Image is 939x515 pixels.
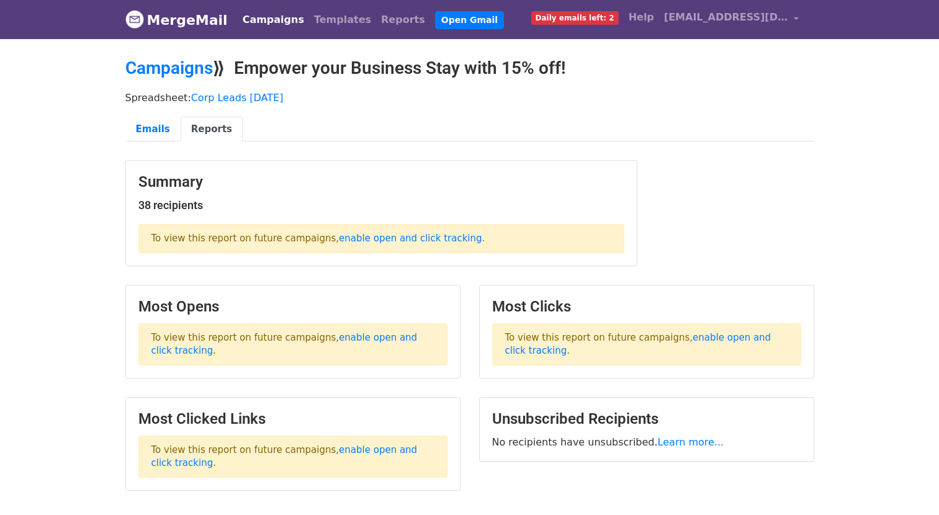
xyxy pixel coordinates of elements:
[138,199,624,212] h5: 38 recipients
[125,91,814,104] p: Spreadsheet:
[531,11,619,25] span: Daily emails left: 2
[181,117,243,142] a: Reports
[138,436,447,478] p: To view this report on future campaigns, .
[664,10,788,25] span: [EMAIL_ADDRESS][DOMAIN_NAME]
[492,410,801,428] h3: Unsubscribed Recipients
[526,5,624,30] a: Daily emails left: 2
[492,323,801,365] p: To view this report on future campaigns, .
[376,7,430,32] a: Reports
[138,298,447,316] h3: Most Opens
[309,7,376,32] a: Templates
[339,233,482,244] a: enable open and click tracking
[492,298,801,316] h3: Most Clicks
[659,5,804,34] a: [EMAIL_ADDRESS][DOMAIN_NAME]
[138,224,624,253] p: To view this report on future campaigns, .
[125,58,213,78] a: Campaigns
[138,173,624,191] h3: Summary
[138,323,447,365] p: To view this report on future campaigns, .
[125,58,814,79] h2: ⟫ Empower your Business Stay with 15% off!
[492,436,801,449] p: No recipients have unsubscribed.
[624,5,659,30] a: Help
[238,7,309,32] a: Campaigns
[125,10,144,29] img: MergeMail logo
[435,11,504,29] a: Open Gmail
[191,92,284,104] a: Corp Leads [DATE]
[658,436,724,448] a: Learn more...
[125,117,181,142] a: Emails
[138,410,447,428] h3: Most Clicked Links
[125,7,228,33] a: MergeMail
